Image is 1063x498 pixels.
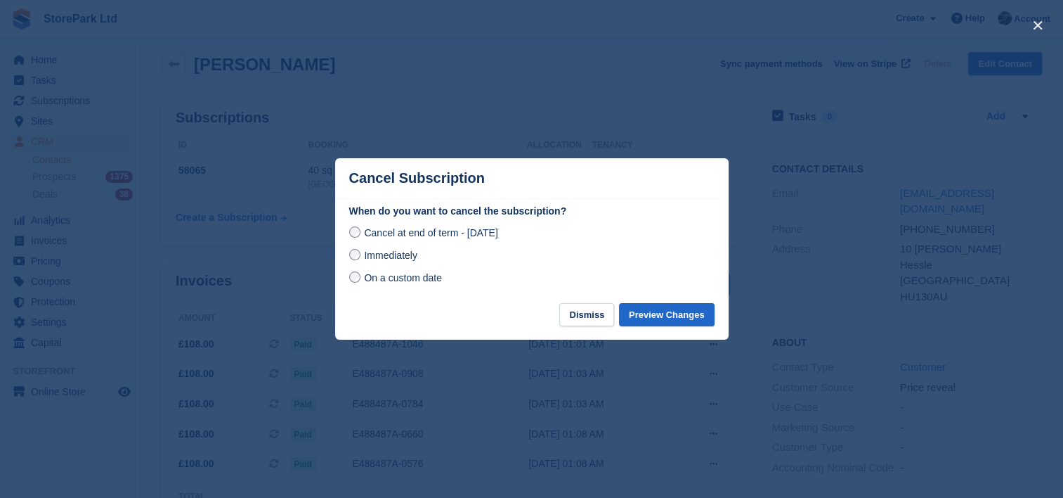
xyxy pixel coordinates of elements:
span: Cancel at end of term - [DATE] [364,227,497,238]
input: On a custom date [349,272,360,283]
p: Cancel Subscription [349,170,485,186]
span: On a custom date [364,272,442,283]
button: Preview Changes [619,303,715,326]
label: When do you want to cancel the subscription? [349,204,715,219]
input: Immediately [349,249,360,260]
span: Immediately [364,250,417,261]
input: Cancel at end of term - [DATE] [349,226,360,238]
button: close [1026,14,1049,37]
button: Dismiss [559,303,614,326]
